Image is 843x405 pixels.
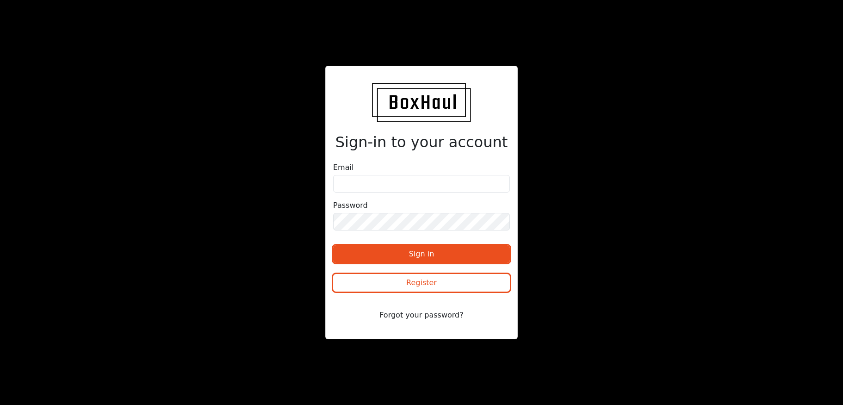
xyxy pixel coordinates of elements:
button: Sign in [333,245,510,263]
a: Forgot your password? [333,311,510,319]
a: Register [333,280,510,289]
button: Forgot your password? [333,306,510,324]
img: BoxHaul [372,83,471,122]
label: Password [333,200,368,211]
h2: Sign-in to your account [333,133,510,151]
label: Email [333,162,353,173]
button: Register [333,274,510,292]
